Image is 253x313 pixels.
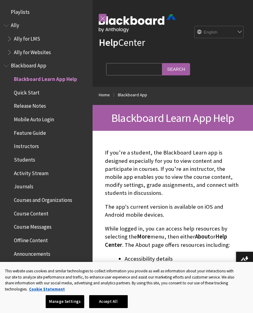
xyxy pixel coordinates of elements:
[14,141,39,150] span: Instructors
[89,295,128,308] button: Accept All
[11,7,30,15] span: Playlists
[111,111,234,125] span: Blackboard Learn App Help
[118,91,147,99] a: Blackboard App
[5,268,235,292] div: This website uses cookies and similar technologies to collect information you provide as well as ...
[99,91,110,99] a: Home
[14,249,50,257] span: Announcements
[14,87,39,96] span: Quick Start
[195,233,210,240] span: About
[99,14,176,32] img: Blackboard by Anthology
[14,235,48,243] span: Offline Content
[14,208,48,217] span: Course Content
[137,233,150,240] span: More
[105,225,241,249] p: While logged in, you can access help resources by selecting the menu, then either or . The About ...
[14,34,40,42] span: Ally for LMS
[14,114,54,122] span: Mobile Auto Login
[11,20,19,29] span: Ally
[4,20,89,58] nav: Book outline for Anthology Ally Help
[14,101,46,109] span: Release Notes
[14,168,48,176] span: Activity Stream
[14,47,51,55] span: Ally for Websites
[105,203,241,219] p: The app's current version is available on iOS and Android mobile devices.
[162,63,190,75] input: Search
[195,26,244,38] select: Site Language Selector
[4,7,89,17] nav: Book outline for Playlists
[29,287,65,292] a: More information about your privacy, opens in a new tab
[14,74,77,82] span: Blackboard Learn App Help
[99,36,145,49] a: HelpCenter
[14,195,72,203] span: Courses and Organizations
[125,255,241,263] li: Accessibility details
[14,154,35,163] span: Students
[99,36,118,49] strong: Help
[105,233,227,248] span: Help Center
[105,149,241,197] p: If you’re a student, the Blackboard Learn app is designed especially for you to view content and ...
[14,222,52,230] span: Course Messages
[14,128,46,136] span: Feature Guide
[14,182,33,190] span: Journals
[11,61,46,69] span: Blackboard App
[46,295,84,308] button: Manage Settings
